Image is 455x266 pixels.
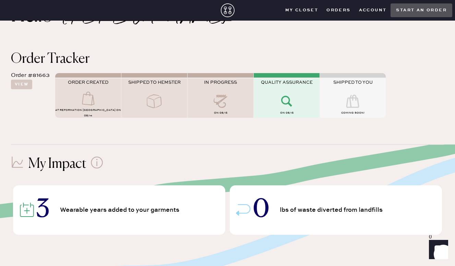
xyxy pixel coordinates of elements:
span: on 08/15 [214,111,227,115]
span: Order Tracker [11,52,89,66]
span: AT Reformation [GEOGRAPHIC_DATA] on 08/14 [55,108,121,117]
span: lbs of waste diverted from landfills [280,207,385,213]
iframe: Front Chat [422,235,452,265]
button: Start an order [391,3,452,17]
span: COMING SOON! [341,111,364,115]
span: SHIPPED TO HEMSTER [128,80,181,85]
button: Account [355,5,391,15]
button: View [11,80,32,89]
span: on 08/15 [280,111,294,115]
span: 0 [253,198,269,222]
span: 3 [36,198,49,222]
h1: My Impact [28,156,86,172]
h2: [PERSON_NAME] [65,12,231,21]
span: QUALITY ASSURANCE [261,80,313,85]
span: ORDER CREATED [68,80,108,85]
button: Orders [322,5,355,15]
div: Order #81663 [11,71,50,80]
span: IN PROGRESS [204,80,237,85]
span: SHIPPED TO YOU [333,80,373,85]
h2: Hello [11,8,65,25]
button: My Closet [281,5,323,15]
span: Wearable years added to your garments [60,207,181,213]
